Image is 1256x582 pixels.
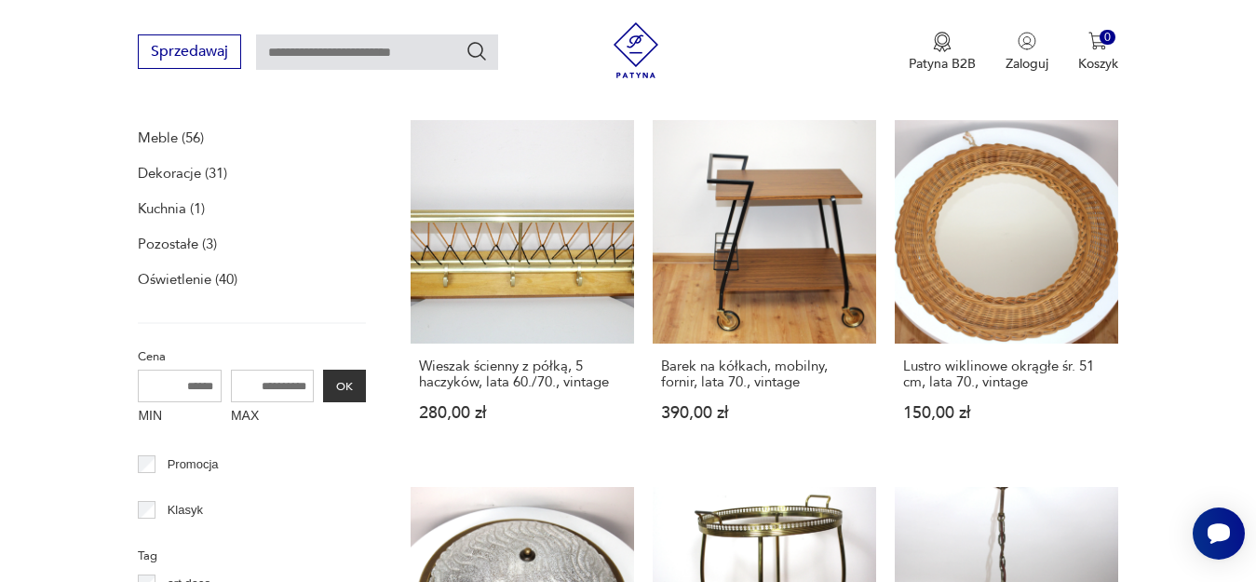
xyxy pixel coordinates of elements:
iframe: Smartsupp widget button [1193,508,1245,560]
h3: Barek na kółkach, mobilny, fornir, lata 70., vintage [661,359,868,390]
h3: Lustro wiklinowe okrągłe śr. 51 cm, lata 70., vintage [903,359,1110,390]
button: 0Koszyk [1078,32,1118,73]
a: Lustro wiklinowe okrągłe śr. 51 cm, lata 70., vintageLustro wiklinowe okrągłe śr. 51 cm, lata 70.... [895,120,1118,457]
img: Patyna - sklep z meblami i dekoracjami vintage [608,22,664,78]
button: OK [323,370,366,402]
a: Dekoracje (31) [138,160,227,186]
div: 0 [1100,30,1115,46]
button: Zaloguj [1006,32,1048,73]
label: MIN [138,402,222,432]
p: 150,00 zł [903,405,1110,421]
a: Barek na kółkach, mobilny, fornir, lata 70., vintageBarek na kółkach, mobilny, fornir, lata 70., ... [653,120,876,457]
p: Koszyk [1078,55,1118,73]
p: Klasyk [168,500,203,521]
a: Ikona medaluPatyna B2B [909,32,976,73]
p: Promocja [168,454,219,475]
img: Ikona koszyka [1088,32,1107,50]
p: Cena [138,346,366,367]
a: Sprzedawaj [138,47,241,60]
a: Wieszak ścienny z półką, 5 haczyków, lata 60./70., vintageWieszak ścienny z półką, 5 haczyków, la... [411,120,634,457]
p: Zaloguj [1006,55,1048,73]
a: Oświetlenie (40) [138,266,237,292]
a: Pozostałe (3) [138,231,217,257]
img: Ikona medalu [933,32,952,52]
p: Tag [138,546,366,566]
a: Meble (56) [138,125,204,151]
button: Sprzedawaj [138,34,241,69]
p: Patyna B2B [909,55,976,73]
a: Kuchnia (1) [138,196,205,222]
button: Patyna B2B [909,32,976,73]
button: Szukaj [466,40,488,62]
img: Ikonka użytkownika [1018,32,1036,50]
p: 390,00 zł [661,405,868,421]
h3: Wieszak ścienny z półką, 5 haczyków, lata 60./70., vintage [419,359,626,390]
label: MAX [231,402,315,432]
p: 280,00 zł [419,405,626,421]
